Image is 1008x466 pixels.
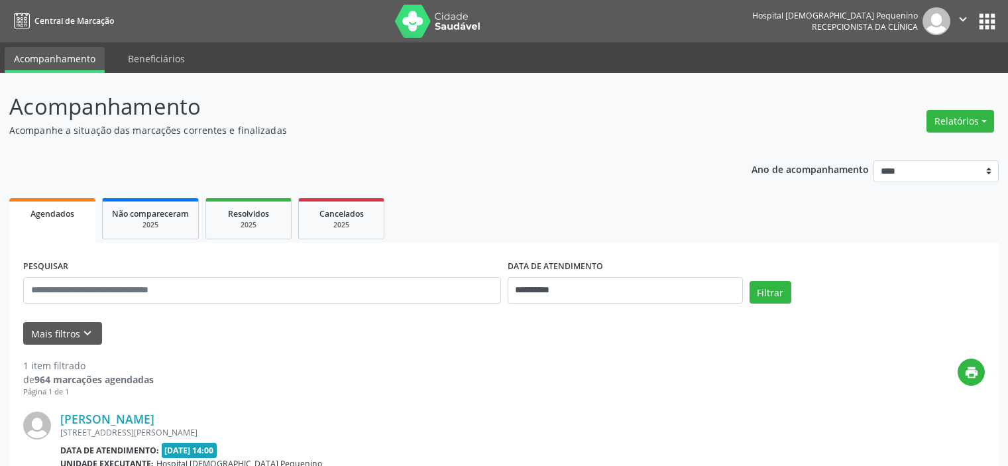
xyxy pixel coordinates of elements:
[958,359,985,386] button: print
[752,10,918,21] div: Hospital [DEMOGRAPHIC_DATA] Pequenino
[215,220,282,230] div: 2025
[9,10,114,32] a: Central de Marcação
[119,47,194,70] a: Beneficiários
[508,257,603,277] label: DATA DE ATENDIMENTO
[319,208,364,219] span: Cancelados
[162,443,217,458] span: [DATE] 14:00
[5,47,105,73] a: Acompanhamento
[60,412,154,426] a: [PERSON_NAME]
[112,208,189,219] span: Não compareceram
[976,10,999,33] button: apps
[750,281,791,304] button: Filtrar
[9,90,702,123] p: Acompanhamento
[34,373,154,386] strong: 964 marcações agendadas
[23,257,68,277] label: PESQUISAR
[23,373,154,386] div: de
[964,365,979,380] i: print
[956,12,970,27] i: 
[926,110,994,133] button: Relatórios
[812,21,918,32] span: Recepcionista da clínica
[9,123,702,137] p: Acompanhe a situação das marcações correntes e finalizadas
[23,412,51,439] img: img
[34,15,114,27] span: Central de Marcação
[23,322,102,345] button: Mais filtroskeyboard_arrow_down
[752,160,869,177] p: Ano de acompanhamento
[308,220,374,230] div: 2025
[60,427,786,438] div: [STREET_ADDRESS][PERSON_NAME]
[950,7,976,35] button: 
[23,386,154,398] div: Página 1 de 1
[80,326,95,341] i: keyboard_arrow_down
[923,7,950,35] img: img
[60,445,159,456] b: Data de atendimento:
[228,208,269,219] span: Resolvidos
[112,220,189,230] div: 2025
[23,359,154,373] div: 1 item filtrado
[30,208,74,219] span: Agendados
